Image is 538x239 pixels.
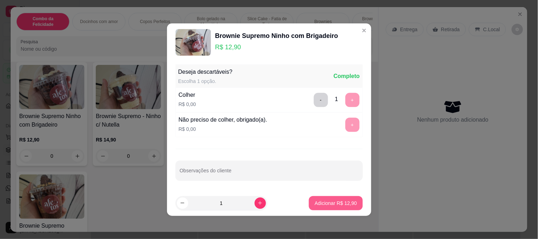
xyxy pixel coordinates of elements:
p: R$ 0,00 [179,126,267,133]
div: 1 [335,95,338,104]
div: Colher [179,91,196,99]
button: Close [359,25,370,36]
p: R$ 0,00 [179,101,196,108]
input: Observações do cliente [180,170,359,177]
p: Adicionar R$ 12,90 [315,200,357,207]
img: product-image [176,29,211,56]
p: R$ 12,90 [215,42,338,52]
div: Completo [334,72,360,80]
button: decrease-product-quantity [177,198,188,209]
div: Escolha 1 opção. [178,78,233,85]
button: increase-product-quantity [255,198,266,209]
button: Adicionar R$ 12,90 [309,196,362,210]
div: Brownie Supremo Ninho com Brigadeiro [215,31,338,41]
button: delete [314,93,328,107]
div: Deseja descartáveis? [178,68,233,76]
div: Não preciso de colher, obrigado(a). [179,116,267,124]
